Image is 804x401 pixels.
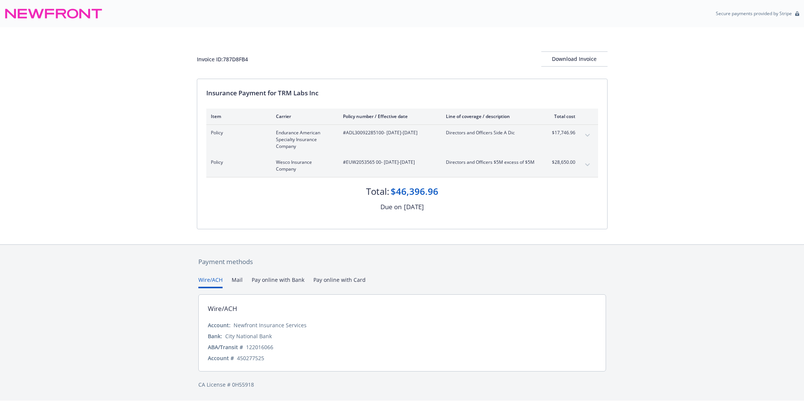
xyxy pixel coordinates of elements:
span: Policy [211,159,264,166]
div: Due on [380,202,402,212]
div: Bank: [208,332,222,340]
span: $28,650.00 [547,159,575,166]
button: Mail [232,276,243,288]
div: Item [211,113,264,120]
span: Directors and Officers $5M excess of $5M [446,159,535,166]
span: Wesco Insurance Company [276,159,331,173]
div: $46,396.96 [391,185,438,198]
div: Total cost [547,113,575,120]
span: $17,746.96 [547,129,575,136]
button: Pay online with Bank [252,276,304,288]
div: Insurance Payment for TRM Labs Inc [206,88,598,98]
div: CA License # 0H55918 [198,381,606,389]
div: Invoice ID: 787D8FB4 [197,55,248,63]
span: Policy [211,129,264,136]
div: Line of coverage / description [446,113,535,120]
span: Directors and Officers Side A Dic [446,129,535,136]
span: #EUW2053565 00 - [DATE]-[DATE] [343,159,434,166]
div: Account # [208,354,234,362]
div: 122016066 [246,343,273,351]
button: expand content [581,159,594,171]
div: Wire/ACH [208,304,237,314]
div: City National Bank [225,332,272,340]
span: Endurance American Specialty Insurance Company [276,129,331,150]
div: 450277525 [237,354,264,362]
div: PolicyEndurance American Specialty Insurance Company#ADL30092285100- [DATE]-[DATE]Directors and O... [206,125,598,154]
div: Carrier [276,113,331,120]
button: Download Invoice [541,51,608,67]
div: Account: [208,321,231,329]
button: Pay online with Card [313,276,366,288]
div: [DATE] [404,202,424,212]
div: ABA/Transit # [208,343,243,351]
span: #ADL30092285100 - [DATE]-[DATE] [343,129,434,136]
p: Secure payments provided by Stripe [716,10,792,17]
div: Policy number / Effective date [343,113,434,120]
div: PolicyWesco Insurance Company#EUW2053565 00- [DATE]-[DATE]Directors and Officers $5M excess of $5... [206,154,598,177]
div: Download Invoice [541,52,608,66]
div: Payment methods [198,257,606,267]
button: expand content [581,129,594,141]
button: Wire/ACH [198,276,223,288]
div: Total: [366,185,389,198]
div: Newfront Insurance Services [234,321,307,329]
